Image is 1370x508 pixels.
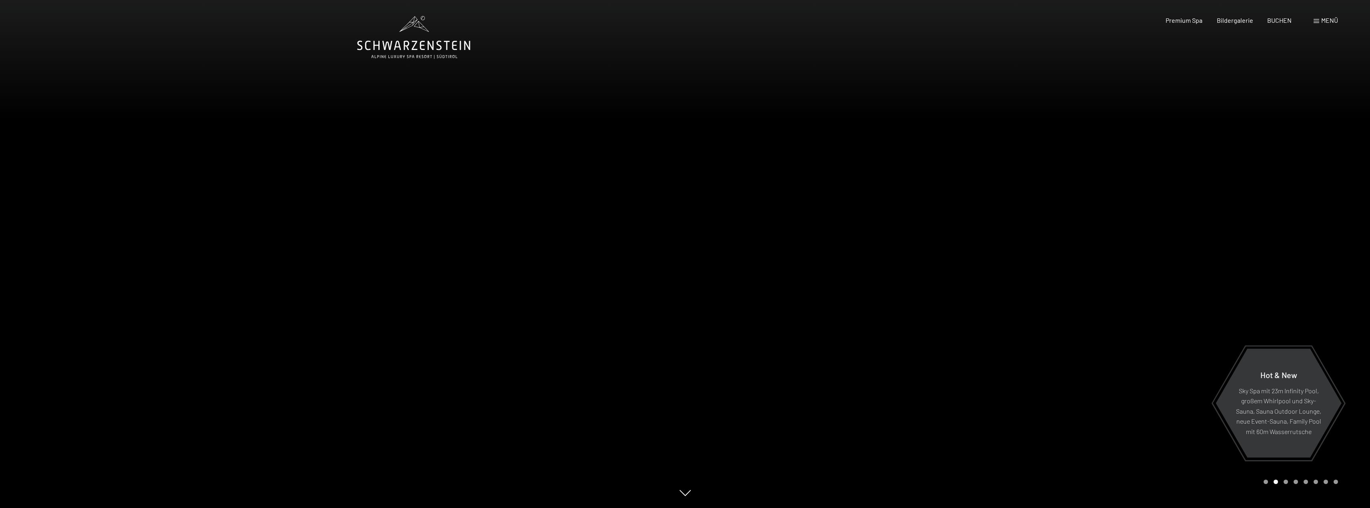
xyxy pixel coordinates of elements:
[1284,480,1288,484] div: Carousel Page 3
[1321,16,1338,24] span: Menü
[1264,480,1268,484] div: Carousel Page 1
[1235,385,1322,436] p: Sky Spa mit 23m Infinity Pool, großem Whirlpool und Sky-Sauna, Sauna Outdoor Lounge, neue Event-S...
[1261,480,1338,484] div: Carousel Pagination
[1324,480,1328,484] div: Carousel Page 7
[1267,16,1292,24] a: BUCHEN
[1304,480,1308,484] div: Carousel Page 5
[1274,480,1278,484] div: Carousel Page 2 (Current Slide)
[1294,480,1298,484] div: Carousel Page 4
[1334,480,1338,484] div: Carousel Page 8
[1215,348,1342,458] a: Hot & New Sky Spa mit 23m Infinity Pool, großem Whirlpool und Sky-Sauna, Sauna Outdoor Lounge, ne...
[1166,16,1202,24] a: Premium Spa
[1314,480,1318,484] div: Carousel Page 6
[1217,16,1253,24] a: Bildergalerie
[1260,370,1297,379] span: Hot & New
